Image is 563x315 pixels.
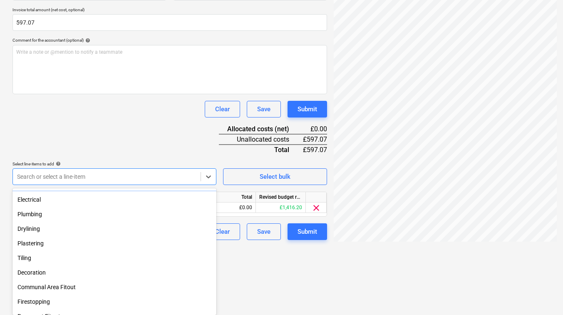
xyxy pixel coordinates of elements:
button: Clear [205,101,240,117]
div: Total [206,192,256,202]
p: Invoice total amount (net cost, optional) [12,7,327,14]
button: Select bulk [223,168,327,185]
span: help [54,161,61,166]
div: Allocated costs (net) [219,124,303,134]
div: Plastering [12,237,216,250]
div: £0.00 [303,124,327,134]
div: Communal Area Fitout [12,280,216,294]
input: Invoice total amount (net cost, optional) [12,14,327,31]
button: Save [247,223,281,240]
div: Save [257,104,270,115]
div: Total [219,145,303,155]
button: Submit [288,101,327,117]
div: £597.07 [303,145,327,155]
button: Submit [288,223,327,240]
div: Comment for the accountant (optional) [12,37,327,43]
div: Decoration [12,266,216,279]
button: Clear [205,223,240,240]
div: Tiling [12,251,216,265]
div: £1,416.20 [256,202,306,213]
span: clear [311,203,321,213]
div: Plumbing [12,207,216,221]
div: Revised budget remaining [256,192,306,202]
div: Unallocated costs [219,134,303,145]
div: £597.07 [303,134,327,145]
div: Electrical [12,193,216,206]
div: Save [257,226,270,237]
div: £0.00 [206,202,256,213]
span: help [84,38,90,43]
div: Submit [298,226,317,237]
iframe: Chat Widget [521,275,563,315]
div: Drylining [12,222,216,235]
div: Firestopping [12,295,216,308]
div: Select line-items to add [12,161,216,167]
div: Select bulk [260,171,290,182]
div: Submit [298,104,317,115]
button: Save [247,101,281,117]
div: Clear [215,226,230,237]
div: Clear [215,104,230,115]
